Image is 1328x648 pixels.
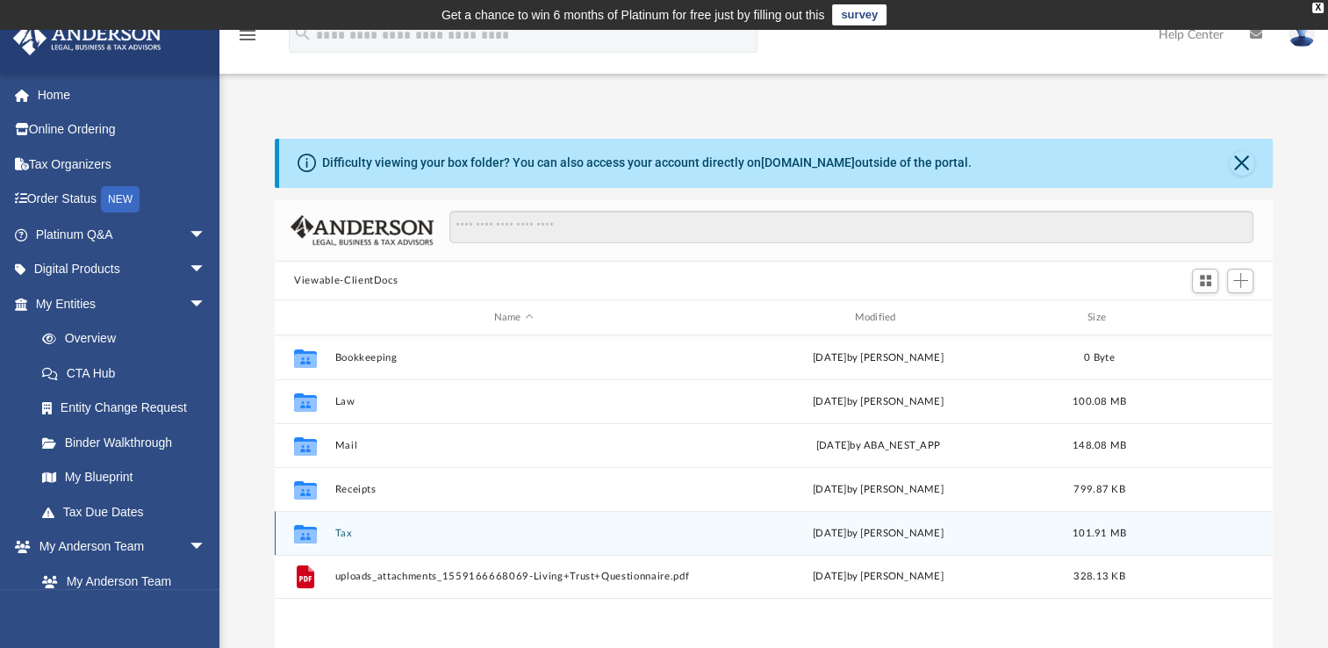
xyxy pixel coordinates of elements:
div: [DATE] by [PERSON_NAME] [700,394,1057,410]
div: close [1312,3,1324,13]
span: 799.87 KB [1073,485,1124,494]
div: by ABA_NEST_APP [700,438,1057,454]
button: Close [1230,151,1254,176]
img: User Pic [1289,22,1315,47]
img: Anderson Advisors Platinum Portal [8,21,167,55]
button: Viewable-ClientDocs [294,273,398,289]
a: My Blueprint [25,460,224,495]
span: 101.91 MB [1073,529,1126,538]
button: uploads_attachments_1559166668069-Living+Trust+Questionnaire.pdf [335,571,693,582]
input: Search files and folders [449,211,1253,244]
span: arrow_drop_down [189,217,224,253]
div: by [PERSON_NAME] [700,526,1057,542]
button: Bookkeeping [335,352,693,364]
a: My Anderson Team [25,564,215,599]
i: search [293,24,312,43]
span: 148.08 MB [1073,441,1126,450]
a: Home [12,77,233,112]
div: Name [334,310,692,326]
div: Difficulty viewing your box folder? You can also access your account directly on outside of the p... [322,154,972,172]
div: NEW [101,186,140,212]
a: My Entitiesarrow_drop_down [12,286,233,321]
span: arrow_drop_down [189,286,224,322]
div: [DATE] by [PERSON_NAME] [700,350,1057,366]
a: CTA Hub [25,356,233,391]
a: Tax Due Dates [25,494,233,529]
a: Digital Productsarrow_drop_down [12,252,233,287]
span: 328.13 KB [1073,572,1124,581]
a: survey [832,4,887,25]
button: Tax [335,528,693,539]
button: Receipts [335,484,693,495]
a: menu [237,33,258,46]
a: Overview [25,321,233,356]
div: [DATE] by [PERSON_NAME] [700,482,1057,498]
span: arrow_drop_down [189,252,224,288]
a: Tax Organizers [12,147,233,182]
span: 0 Byte [1084,353,1115,363]
button: Switch to Grid View [1192,269,1218,293]
div: Modified [700,310,1057,326]
a: Order StatusNEW [12,182,233,218]
button: Mail [335,440,693,451]
i: menu [237,25,258,46]
a: Platinum Q&Aarrow_drop_down [12,217,233,252]
div: Size [1065,310,1135,326]
button: Law [335,396,693,407]
span: [DATE] [816,441,851,450]
a: Entity Change Request [25,391,233,426]
div: Get a chance to win 6 months of Platinum for free just by filling out this [441,4,825,25]
a: My Anderson Teamarrow_drop_down [12,529,224,565]
span: arrow_drop_down [189,529,224,565]
div: id [283,310,327,326]
a: Online Ordering [12,112,233,148]
div: [DATE] by [PERSON_NAME] [700,569,1057,585]
span: [DATE] [813,529,847,538]
div: id [1142,310,1265,326]
a: [DOMAIN_NAME] [761,155,855,169]
button: Add [1227,269,1253,293]
span: 100.08 MB [1073,397,1126,407]
a: Binder Walkthrough [25,425,233,460]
